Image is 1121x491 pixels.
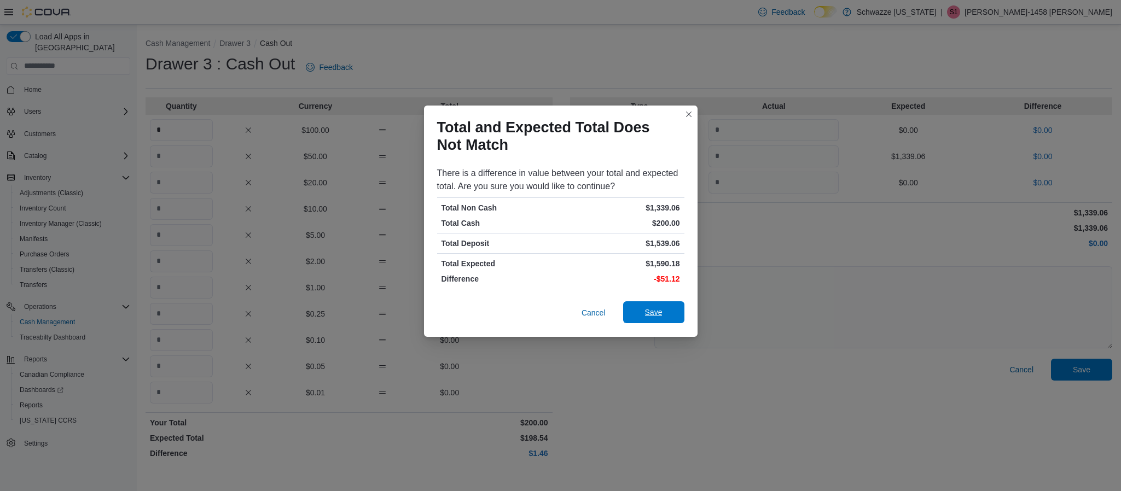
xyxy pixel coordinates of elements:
[563,273,680,284] p: -$51.12
[442,258,559,269] p: Total Expected
[563,218,680,229] p: $200.00
[645,307,663,318] span: Save
[623,301,684,323] button: Save
[577,302,610,324] button: Cancel
[442,273,559,284] p: Difference
[682,108,695,121] button: Closes this modal window
[563,258,680,269] p: $1,590.18
[442,218,559,229] p: Total Cash
[563,238,680,249] p: $1,539.06
[442,238,559,249] p: Total Deposit
[442,202,559,213] p: Total Non Cash
[563,202,680,213] p: $1,339.06
[437,119,676,154] h1: Total and Expected Total Does Not Match
[437,167,684,193] div: There is a difference in value between your total and expected total. Are you sure you would like...
[582,307,606,318] span: Cancel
